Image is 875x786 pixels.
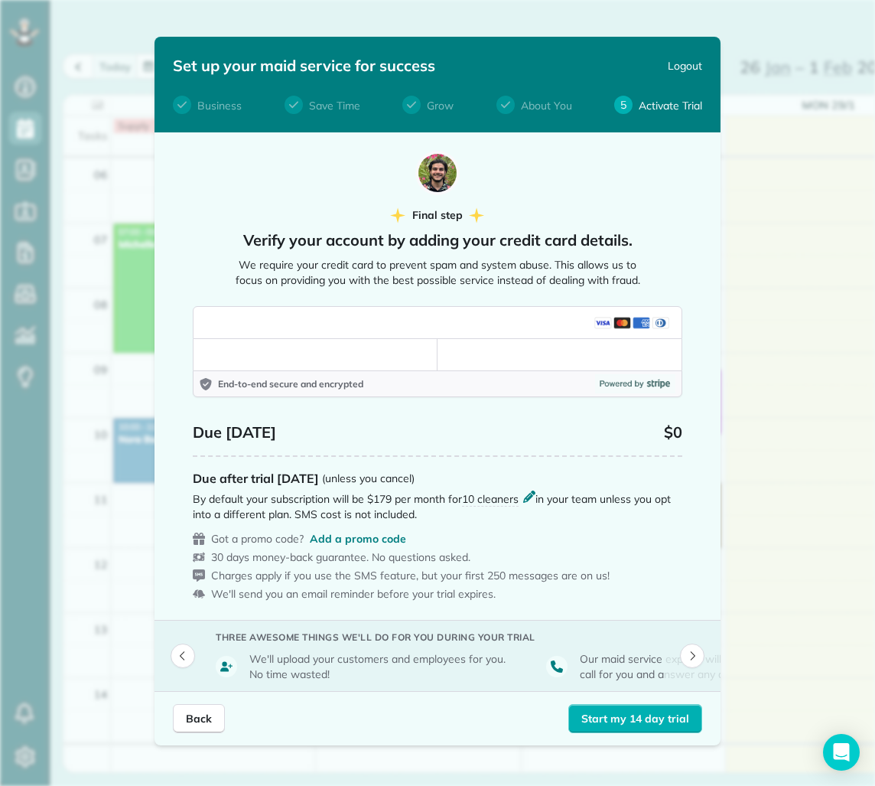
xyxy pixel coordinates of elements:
[211,568,610,583] span: Charges apply if you use the SMS feature, but your first 250 messages are on us!
[823,734,860,771] div: Open Intercom Messenger
[447,348,672,361] iframe: Secure CVC input frame
[390,207,406,223] img: svg%3e
[243,230,633,251] span: Verify your account by adding your credit card details.
[203,316,592,329] iframe: Secure card number input frame
[193,469,319,488] span: Due after trial [DATE]
[309,99,360,113] span: Save Time
[462,492,519,507] span: 10 cleaners
[581,711,689,726] span: Start my 14 day trial
[218,378,589,390] p: End-to-end secure and encrypted
[193,491,682,522] span: By default your subscription will be $179 per month for in your team unless you opt into a differ...
[173,704,225,733] button: Back
[595,374,675,393] img: Powered by Stripe
[664,422,682,443] span: $0
[193,422,276,443] span: Due [DATE]
[614,96,633,114] div: 5
[186,711,212,726] span: Back
[310,531,406,546] button: Add a promo code
[469,207,485,223] img: svg%3e
[211,550,470,565] span: 30 days money-back guarantee. No questions asked.
[249,667,506,682] span: No time wasted!
[249,651,506,667] span: We'll upload your customers and employees for you.
[639,99,702,113] span: Activate Trial
[580,651,852,682] span: Our maid service experts will host a 1:1 optimization call for you and answer any questions you m...
[173,55,435,77] span: Set up your maid service for success
[309,96,360,114] a: Save Time
[427,99,454,113] span: Grow
[415,151,460,195] img: Picture of team member
[521,99,572,113] span: About You
[226,257,650,288] span: We require your credit card to prevent spam and system abuse. This allows us to focus on providin...
[216,630,659,645] span: Three awesome things we'll do for you during your trial
[639,96,702,114] a: Activate Trial
[197,99,242,113] span: Business
[211,531,304,546] span: Got a promo code?
[568,704,702,733] button: Start my 14 day trial
[412,207,463,223] span: Final step
[197,96,242,114] a: Business
[322,471,415,486] span: (unless you cancel)
[521,96,572,114] a: About You
[427,96,454,114] a: Grow
[203,348,428,361] iframe: Secure expiration date input frame
[592,315,672,331] img: Visa, Mastercard, American Express, Diners Club
[211,586,496,602] span: We'll send you an email reminder before your trial expires.
[668,58,702,73] span: Logout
